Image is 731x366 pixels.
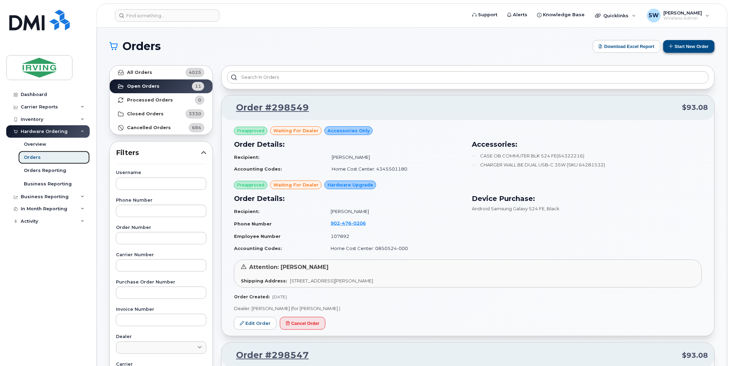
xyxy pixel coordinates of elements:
[249,264,329,270] span: Attention: [PERSON_NAME]
[234,139,464,150] h3: Order Details:
[227,71,709,84] input: Search in orders
[331,220,366,226] span: 902
[127,84,159,89] strong: Open Orders
[234,166,282,172] strong: Accounting Codes:
[116,307,206,312] label: Invoice Number
[328,127,370,134] span: Accessories Only
[110,79,213,93] a: Open Orders11
[472,139,702,150] h3: Accessories:
[331,220,374,226] a: 9024760206
[273,127,319,134] span: waiting for dealer
[237,182,264,188] span: Preapproved
[198,97,201,103] span: 0
[189,110,201,117] span: 3330
[241,278,287,283] strong: Shipping Address:
[110,66,213,79] a: All Orders4025
[593,40,661,53] button: Download Excel Report
[351,220,366,226] span: 0206
[682,103,708,113] span: $93.08
[234,193,464,204] h3: Order Details:
[472,206,545,211] span: Android Samsung Galaxy S24 FE
[116,335,206,339] label: Dealer
[280,317,325,330] button: Cancel Order
[234,233,281,239] strong: Employee Number
[127,97,173,103] strong: Processed Orders
[110,93,213,107] a: Processed Orders0
[116,198,206,203] label: Phone Number
[127,70,152,75] strong: All Orders
[234,154,260,160] strong: Recipient:
[116,280,206,285] label: Purchase Order Number
[237,128,264,134] span: Preapproved
[340,220,351,226] span: 476
[127,125,171,131] strong: Cancelled Orders
[682,350,708,360] span: $93.08
[663,40,715,53] button: Start New Order
[127,111,164,117] strong: Closed Orders
[290,278,373,283] span: [STREET_ADDRESS][PERSON_NAME]
[472,193,702,204] h3: Device Purchase:
[195,83,201,89] span: 11
[116,253,206,257] label: Carrier Number
[325,151,464,163] td: [PERSON_NAME]
[472,162,702,168] li: CHARGER WALL BE DUAL USB-C 35W (SKU 64281532)
[116,171,206,175] label: Username
[110,121,213,135] a: Cancelled Orders684
[234,221,272,227] strong: Phone Number
[234,305,702,312] p: Dealer: [PERSON_NAME] (for [PERSON_NAME] )
[192,124,201,131] span: 684
[189,69,201,76] span: 4025
[234,209,260,214] strong: Recipient:
[234,294,270,299] strong: Order Created:
[116,148,201,158] span: Filters
[325,163,464,175] td: Home Cost Center: 4345501180
[272,294,287,299] span: [DATE]
[228,102,309,114] a: Order #298549
[123,41,161,51] span: Orders
[228,349,309,362] a: Order #298547
[116,225,206,230] label: Order Number
[234,317,276,330] a: Edit Order
[324,205,464,218] td: [PERSON_NAME]
[110,107,213,121] a: Closed Orders3330
[545,206,560,211] span: , Black
[324,230,464,242] td: 107892
[472,153,702,159] li: CASE OB COMMUTER BLK S24 FE(64322216)
[273,182,319,188] span: waiting for dealer
[324,242,464,254] td: Home Cost Center: 0850524-000
[328,182,373,188] span: Hardware Upgrade
[234,245,282,251] strong: Accounting Codes:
